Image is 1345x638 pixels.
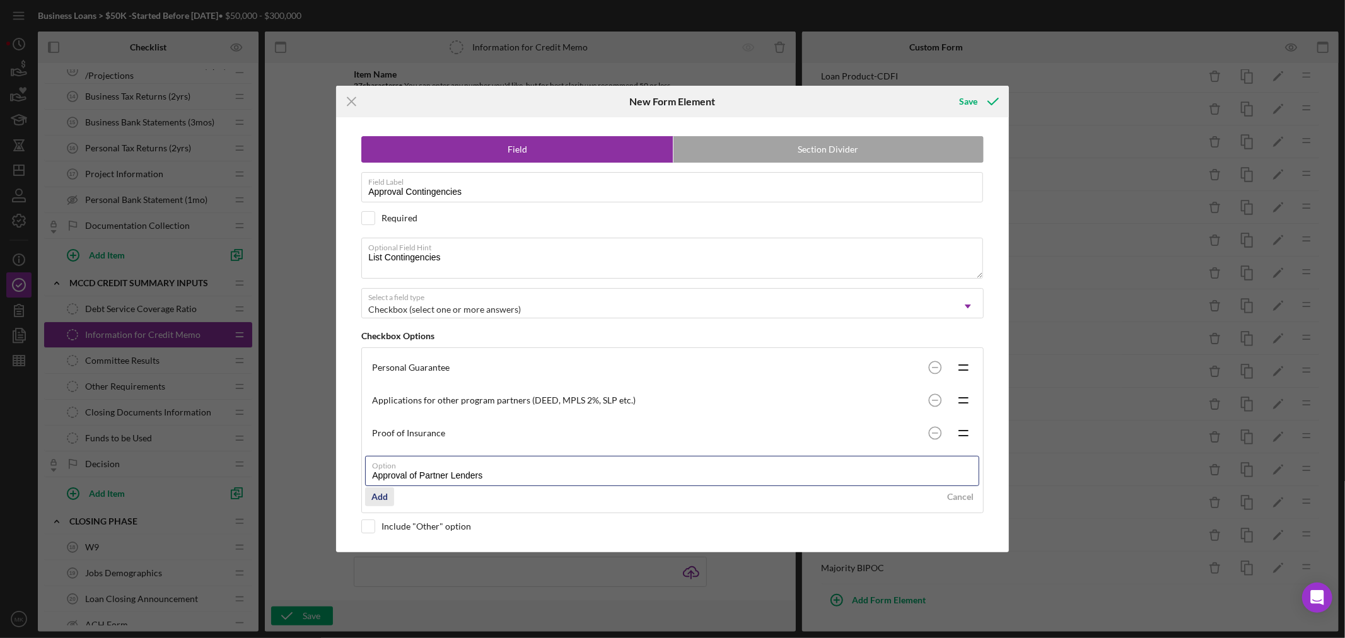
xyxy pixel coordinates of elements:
textarea: List Contingencies [361,238,983,278]
div: The website link takes you to the CFDI Public Viewer to verify if IACT (Investment Area Census Tr... [10,67,341,95]
label: Optional Field Hint [368,238,983,252]
div: Save [959,89,977,114]
div: Add [371,487,388,506]
div: Cancel [947,487,974,506]
div: Applications for other program partners (DEED, MPLS 2%, SLP etc.) [372,395,923,405]
button: Save [946,89,1009,114]
label: Field Label [368,173,983,187]
button: Add [365,487,394,506]
div: Open Intercom Messenger [1302,583,1332,613]
div: Checkbox (select one or more answers) [368,304,521,315]
h6: New Form Element [630,96,716,107]
div: Personal Guarantee [372,362,923,373]
strong: Business Advisor: [10,11,98,22]
button: Cancel [941,487,980,506]
div: Required [381,213,417,223]
label: Option [372,456,979,470]
div: Include "Other" option [381,521,471,531]
div: Please complete the form for Credit Memo Information. Answers to these questions should flow into... [10,10,341,52]
body: Rich Text Area. Press ALT-0 for help. [10,10,341,95]
div: Proof of Insurance [372,428,923,438]
label: Section Divider [673,137,984,162]
label: Field [362,137,672,162]
b: Checkbox Options [361,330,434,341]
